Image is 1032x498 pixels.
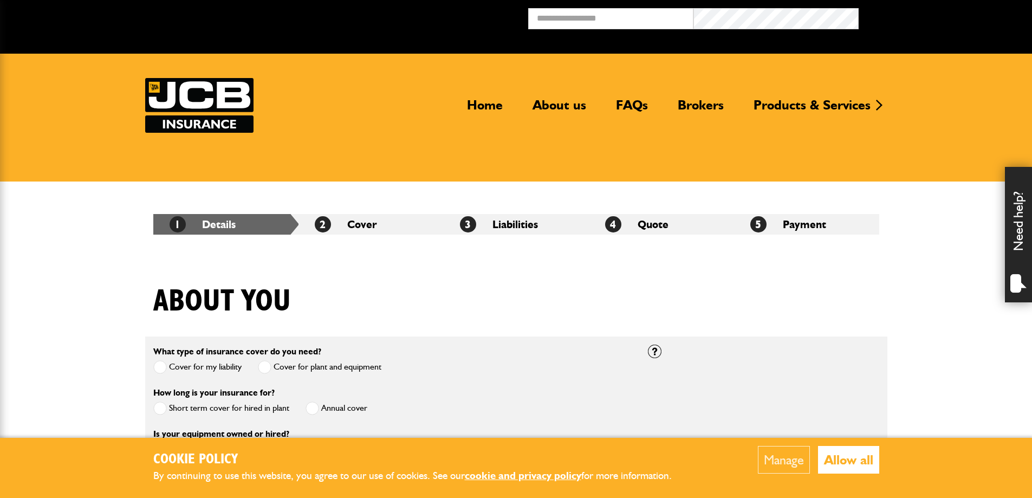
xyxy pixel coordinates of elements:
a: JCB Insurance Services [145,78,254,133]
label: Short term cover for hired in plant [153,402,289,415]
a: About us [524,97,594,122]
label: Annual cover [306,402,367,415]
p: By continuing to use this website, you agree to our use of cookies. See our for more information. [153,468,690,484]
h1: About you [153,283,291,320]
label: What type of insurance cover do you need? [153,347,321,356]
span: 3 [460,216,476,232]
a: FAQs [608,97,656,122]
a: cookie and privacy policy [465,469,581,482]
label: Cover for plant and equipment [258,360,381,374]
label: Is your equipment owned or hired? [153,430,289,438]
span: 5 [750,216,767,232]
img: JCB Insurance Services logo [145,78,254,133]
button: Manage [758,446,810,474]
a: Brokers [670,97,732,122]
button: Broker Login [859,8,1024,25]
li: Details [153,214,298,235]
a: Products & Services [745,97,879,122]
label: How long is your insurance for? [153,389,275,397]
h2: Cookie Policy [153,451,690,468]
a: Home [459,97,511,122]
span: 1 [170,216,186,232]
button: Allow all [818,446,879,474]
span: 2 [315,216,331,232]
label: Cover for my liability [153,360,242,374]
li: Payment [734,214,879,235]
li: Quote [589,214,734,235]
li: Cover [298,214,444,235]
div: Need help? [1005,167,1032,302]
li: Liabilities [444,214,589,235]
span: 4 [605,216,621,232]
